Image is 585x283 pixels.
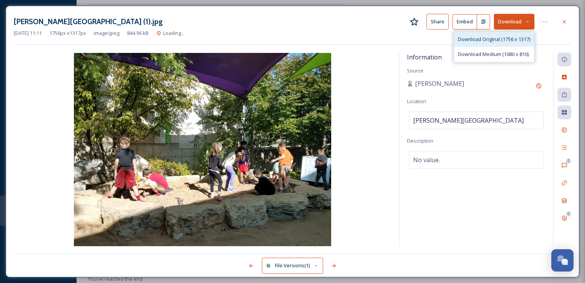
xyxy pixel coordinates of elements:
span: [DATE] 11:11 [14,30,42,37]
h3: [PERSON_NAME][GEOGRAPHIC_DATA] (1).jpg [14,16,163,27]
span: image/jpeg [94,30,119,37]
span: Loading... [163,30,185,36]
span: Download Original (1756 x 1317) [458,36,530,43]
span: Description [407,137,433,144]
button: Open Chat [551,249,574,271]
span: [PERSON_NAME][GEOGRAPHIC_DATA] [413,116,524,125]
span: 1756 px x 1317 px [49,30,86,37]
button: Embed [453,14,477,30]
span: Information [407,53,442,61]
span: Download Medium (1080 x 810) [458,51,529,58]
button: File Versions(1) [262,258,323,273]
span: No value. [413,155,440,165]
span: 844.96 kB [127,30,149,37]
span: Location [407,98,426,105]
span: Source [407,67,423,74]
div: 0 [566,158,571,164]
span: [PERSON_NAME] [415,79,464,88]
button: Download [494,14,534,30]
img: Putnam%20Museum%20and%20Science%20Center%20(1).jpg [14,53,391,246]
button: Share [426,14,449,30]
div: 0 [566,211,571,217]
